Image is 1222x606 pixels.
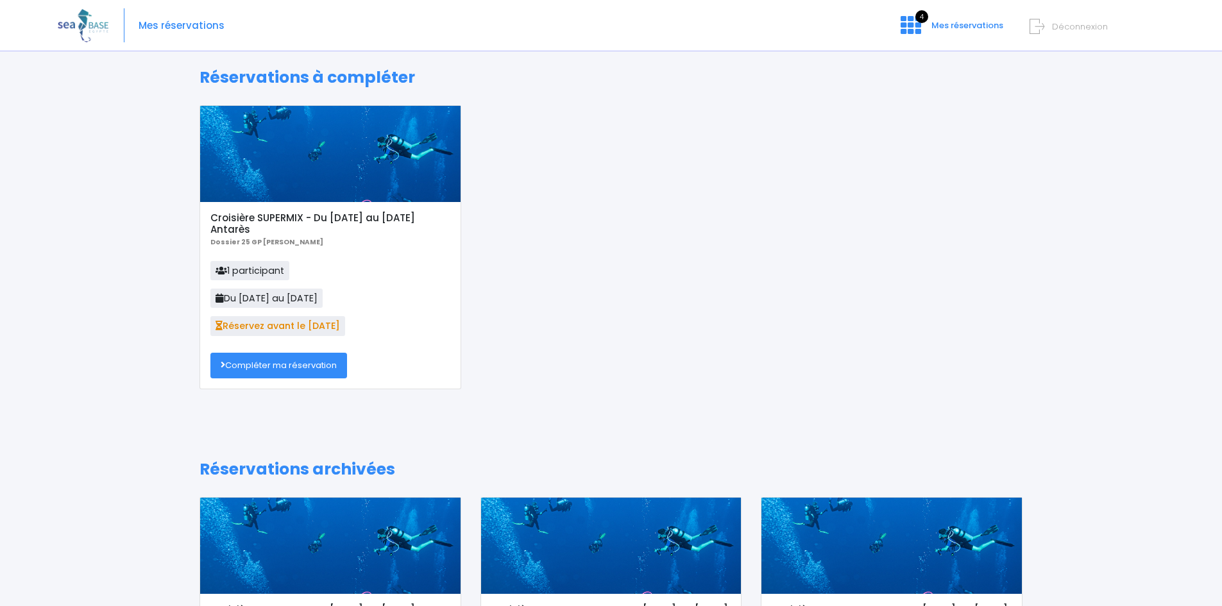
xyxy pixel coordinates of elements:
span: 1 participant [210,261,289,280]
h1: Réservations à compléter [199,68,1023,87]
a: Compléter ma réservation [210,353,347,378]
span: 4 [915,10,928,23]
span: Mes réservations [931,19,1003,31]
a: 4 Mes réservations [890,24,1011,36]
b: Dossier 25 GP [PERSON_NAME] [210,237,323,247]
h1: Réservations archivées [199,460,1023,479]
span: Du [DATE] au [DATE] [210,289,323,308]
h5: Croisière SUPERMIX - Du [DATE] au [DATE] Antarès [210,212,450,235]
span: Déconnexion [1052,21,1108,33]
span: Réservez avant le [DATE] [210,316,345,335]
